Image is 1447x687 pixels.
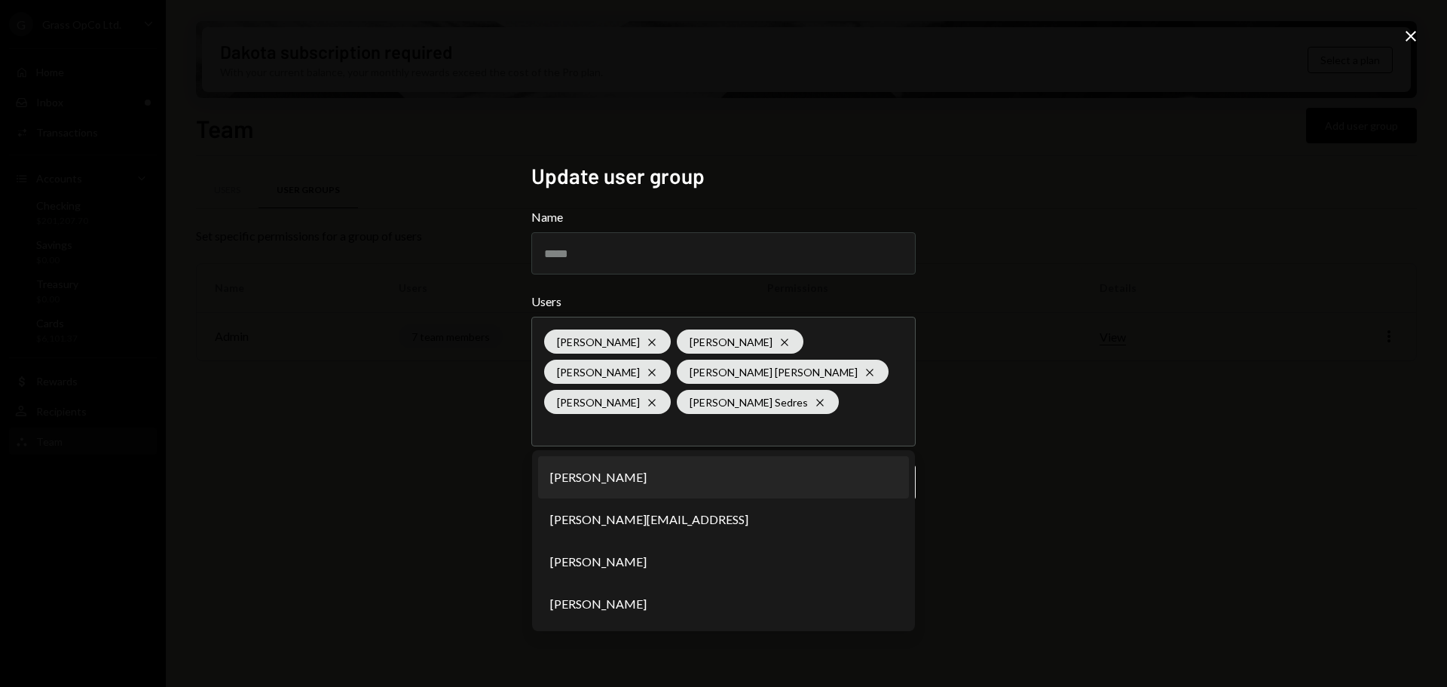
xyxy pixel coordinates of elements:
li: [PERSON_NAME][EMAIL_ADDRESS] [538,498,909,541]
div: [PERSON_NAME] [544,330,671,354]
li: [PERSON_NAME] [538,583,909,625]
div: [PERSON_NAME] [544,360,671,384]
label: Name [531,208,916,226]
div: [PERSON_NAME] Sedres [677,390,839,414]
h2: Update user group [531,161,916,191]
div: [PERSON_NAME] [677,330,803,354]
li: [PERSON_NAME] [538,541,909,583]
div: [PERSON_NAME] [544,390,671,414]
div: [PERSON_NAME] [PERSON_NAME] [677,360,889,384]
label: Users [531,293,916,311]
li: [PERSON_NAME] [538,456,909,498]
